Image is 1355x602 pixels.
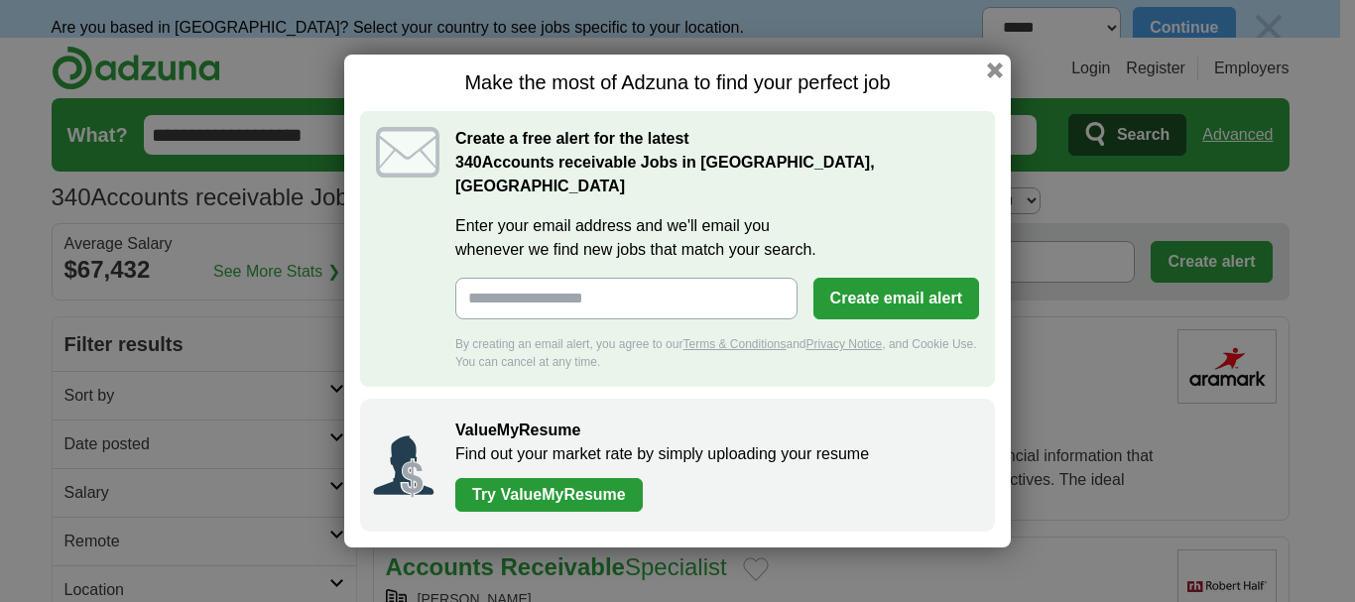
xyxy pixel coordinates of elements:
[682,337,786,351] a: Terms & Conditions
[455,151,482,175] span: 340
[455,335,979,371] div: By creating an email alert, you agree to our and , and Cookie Use. You can cancel at any time.
[455,419,975,442] h2: ValueMyResume
[376,127,439,178] img: icon_email.svg
[455,214,979,262] label: Enter your email address and we'll email you whenever we find new jobs that match your search.
[455,154,875,194] strong: Accounts receivable Jobs in [GEOGRAPHIC_DATA], [GEOGRAPHIC_DATA]
[455,442,975,466] p: Find out your market rate by simply uploading your resume
[813,278,979,319] button: Create email alert
[455,127,979,198] h2: Create a free alert for the latest
[455,478,643,512] a: Try ValueMyResume
[360,70,995,95] h1: Make the most of Adzuna to find your perfect job
[806,337,883,351] a: Privacy Notice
